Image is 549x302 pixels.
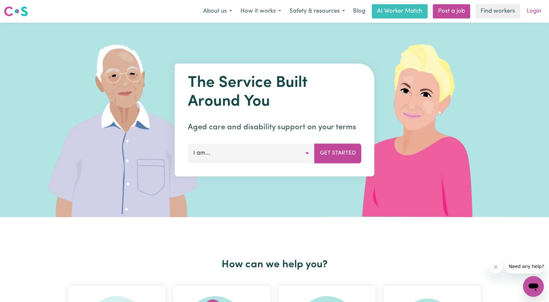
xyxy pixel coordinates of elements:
h2: How can we help you? [64,259,485,271]
img: Careseekers logo [4,6,28,17]
a: Login [523,4,545,18]
button: I am... [188,144,315,163]
button: Get Started [314,144,361,163]
a: AI Worker Match [372,4,428,18]
p: Aged care and disability support on your terms [188,122,361,133]
iframe: Message from company [505,259,544,273]
button: How it works [236,5,285,18]
button: Safety & resources [285,5,349,18]
a: Careseekers logo [4,4,28,19]
h1: The Service Built Around You [188,74,361,111]
a: Find workers [475,4,520,18]
span: Need any help? [4,5,39,10]
a: Post a job [433,4,470,18]
iframe: Button to launch messaging window [523,276,544,297]
a: Blog [349,4,369,18]
iframe: Close message [489,261,502,273]
button: About us [199,5,236,18]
